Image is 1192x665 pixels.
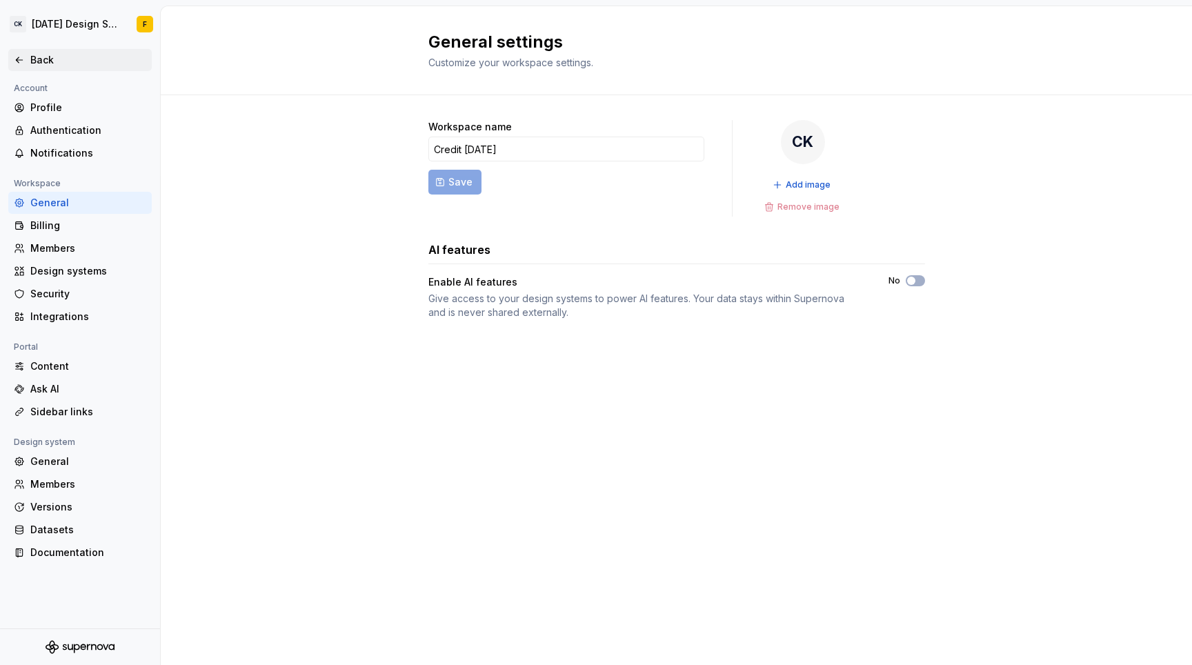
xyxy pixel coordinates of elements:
[8,355,152,377] a: Content
[30,405,146,419] div: Sidebar links
[30,53,146,67] div: Back
[786,179,831,190] span: Add image
[8,283,152,305] a: Security
[8,119,152,141] a: Authentication
[428,31,908,53] h2: General settings
[32,17,120,31] div: [DATE] Design System
[428,241,490,258] h3: AI features
[8,378,152,400] a: Ask AI
[30,523,146,537] div: Datasets
[8,49,152,71] a: Back
[30,101,146,115] div: Profile
[8,496,152,518] a: Versions
[428,57,593,68] span: Customize your workspace settings.
[8,401,152,423] a: Sidebar links
[8,175,66,192] div: Workspace
[8,260,152,282] a: Design systems
[46,640,115,654] svg: Supernova Logo
[30,264,146,278] div: Design systems
[30,359,146,373] div: Content
[8,215,152,237] a: Billing
[30,146,146,160] div: Notifications
[30,500,146,514] div: Versions
[8,306,152,328] a: Integrations
[30,382,146,396] div: Ask AI
[8,97,152,119] a: Profile
[8,80,53,97] div: Account
[428,292,864,319] div: Give access to your design systems to power AI features. Your data stays within Supernova and is ...
[3,9,157,39] button: CK[DATE] Design SystemF
[428,120,512,134] label: Workspace name
[30,219,146,232] div: Billing
[30,287,146,301] div: Security
[30,241,146,255] div: Members
[8,473,152,495] a: Members
[428,275,864,289] div: Enable AI features
[10,16,26,32] div: CK
[30,123,146,137] div: Authentication
[143,19,147,30] div: F
[30,546,146,559] div: Documentation
[8,542,152,564] a: Documentation
[30,196,146,210] div: General
[8,142,152,164] a: Notifications
[8,519,152,541] a: Datasets
[30,477,146,491] div: Members
[8,192,152,214] a: General
[768,175,837,195] button: Add image
[30,310,146,324] div: Integrations
[8,450,152,473] a: General
[8,339,43,355] div: Portal
[888,275,900,286] label: No
[781,120,825,164] div: CK
[8,434,81,450] div: Design system
[8,237,152,259] a: Members
[30,455,146,468] div: General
